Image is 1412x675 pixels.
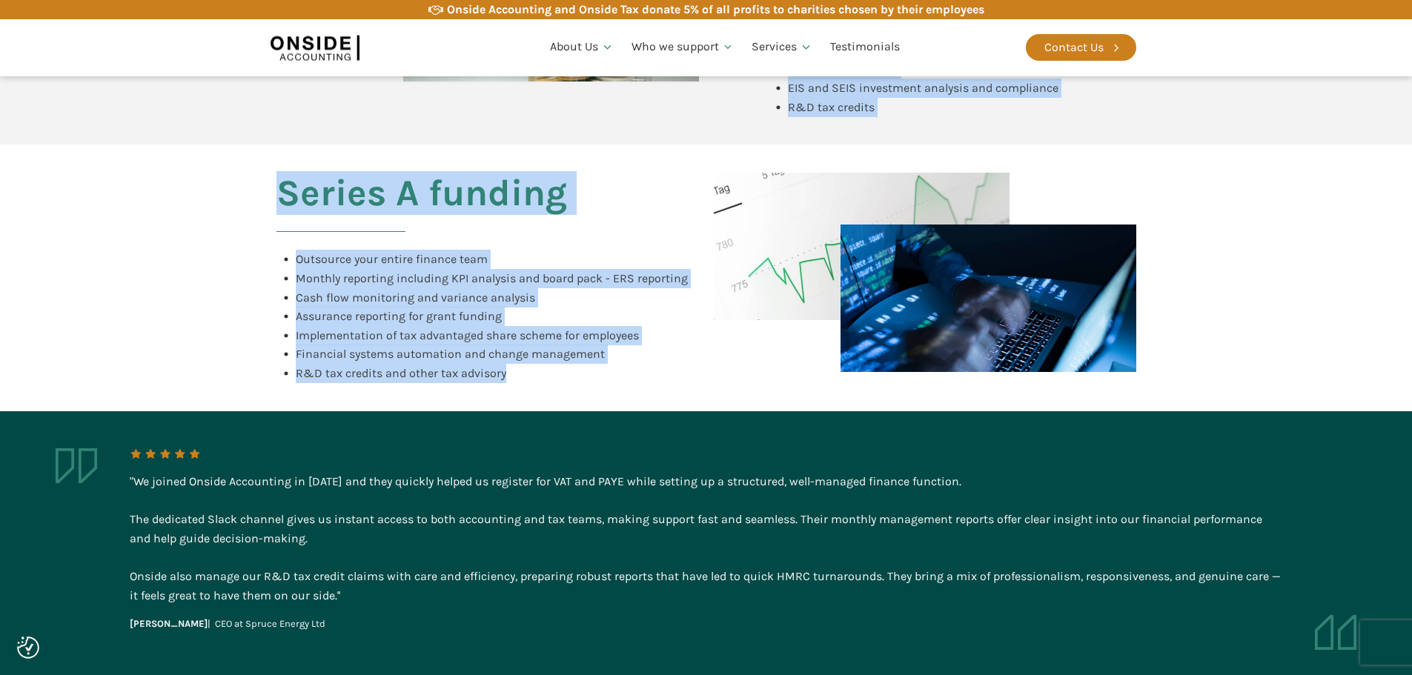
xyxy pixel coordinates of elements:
[296,364,506,383] div: R&D tax credits and other tax advisory
[1026,34,1136,61] a: Contact Us
[788,98,875,117] div: R&D tax credits
[623,22,743,73] a: Who we support
[296,328,639,342] span: Implementation of tax advantaged share scheme for employees
[276,173,567,250] h2: Series A funding
[541,22,623,73] a: About Us
[296,271,688,285] span: Monthly reporting including KPI analysis and board pack - ERS reporting
[821,22,909,73] a: Testimonials
[296,347,605,361] span: Financial systems automation and change management
[296,290,535,305] span: Cash flow monitoring and variance analysis
[1044,38,1104,57] div: Contact Us
[788,79,1058,98] div: EIS and SEIS investment analysis and compliance
[130,618,208,629] b: [PERSON_NAME]
[17,636,39,659] button: Consent Preferences
[130,472,1282,605] div: "We joined Onside Accounting in [DATE] and they quickly helped us register for VAT and PAYE while...
[271,30,359,64] img: Onside Accounting
[743,22,821,73] a: Services
[17,636,39,659] img: Revisit consent button
[296,252,488,266] span: Outsource your entire finance team
[130,616,325,632] div: | CEO at Spruce Energy Ltd
[296,309,502,323] span: Assurance reporting for grant funding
